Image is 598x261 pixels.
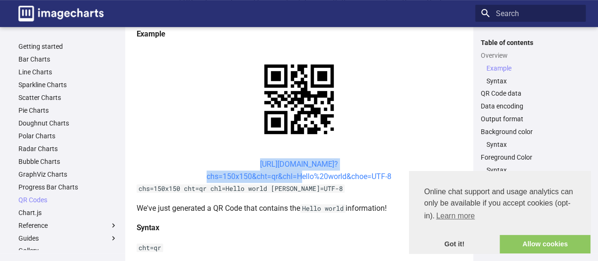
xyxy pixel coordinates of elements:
[18,221,118,230] label: Reference
[18,68,118,76] a: Line Charts
[481,51,580,60] a: Overview
[18,234,118,243] label: Guides
[18,93,118,102] a: Scatter Charts
[500,235,590,254] a: allow cookies
[18,144,118,153] a: Radar Charts
[248,48,350,151] img: chart
[15,2,107,25] a: Image-Charts documentation
[137,28,462,40] h4: Example
[18,196,118,204] a: QR Codes
[409,171,590,253] div: cookieconsent
[207,160,391,181] a: [URL][DOMAIN_NAME]?chs=150x150&cht=qr&chl=Hello%20world&choe=UTF-8
[409,235,500,254] a: dismiss cookie message
[18,6,104,21] img: logo
[137,202,462,215] p: We've just generated a QR Code that contains the information!
[486,77,580,85] a: Syntax
[481,140,580,149] nav: Background color
[18,170,118,179] a: GraphViz Charts
[481,102,580,110] a: Data encoding
[481,64,580,85] nav: Overview
[481,115,580,123] a: Output format
[481,127,580,136] a: Background color
[18,106,118,115] a: Pie Charts
[18,246,118,255] a: Gallery
[481,166,580,174] nav: Foreground Color
[424,186,575,223] span: Online chat support and usage analytics can only be available if you accept cookies (opt-in).
[18,157,118,166] a: Bubble Charts
[18,81,118,89] a: Sparkline Charts
[18,55,118,63] a: Bar Charts
[475,38,586,188] nav: Table of contents
[300,204,346,213] code: Hello world
[475,5,586,22] input: Search
[486,64,580,72] a: Example
[137,243,163,252] code: cht=qr
[434,209,476,223] a: learn more about cookies
[18,208,118,217] a: Chart.js
[486,166,580,174] a: Syntax
[137,222,462,234] h4: Syntax
[475,38,586,47] label: Table of contents
[481,153,580,162] a: Foreground Color
[18,42,118,51] a: Getting started
[481,89,580,98] a: QR Code data
[18,119,118,127] a: Doughnut Charts
[137,184,345,193] code: chs=150x150 cht=qr chl=Hello world [PERSON_NAME]=UTF-8
[18,183,118,191] a: Progress Bar Charts
[486,140,580,149] a: Syntax
[18,132,118,140] a: Polar Charts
